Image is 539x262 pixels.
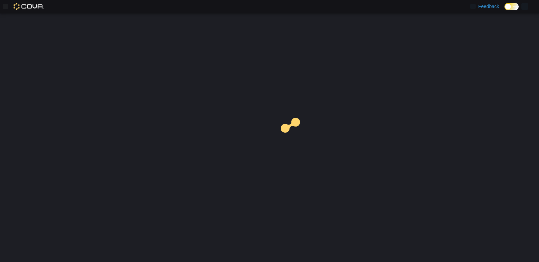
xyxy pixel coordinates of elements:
img: cova-loader [269,113,320,163]
img: Cova [14,3,44,10]
span: Feedback [478,3,499,10]
input: Dark Mode [504,3,519,10]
